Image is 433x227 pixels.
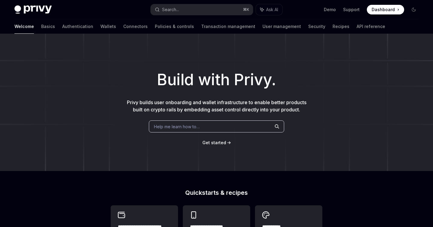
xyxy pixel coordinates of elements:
span: ⌘ K [243,7,249,12]
a: Transaction management [201,19,255,34]
a: Recipes [333,19,349,34]
a: API reference [357,19,385,34]
button: Search...⌘K [151,4,253,15]
a: Dashboard [367,5,404,14]
a: Welcome [14,19,34,34]
img: dark logo [14,5,52,14]
div: Search... [162,6,179,13]
a: Security [308,19,325,34]
a: Authentication [62,19,93,34]
button: Toggle dark mode [409,5,419,14]
a: User management [263,19,301,34]
span: Dashboard [372,7,395,13]
button: Ask AI [256,4,282,15]
a: Demo [324,7,336,13]
a: Basics [41,19,55,34]
a: Wallets [100,19,116,34]
span: Ask AI [266,7,278,13]
a: Connectors [123,19,148,34]
a: Policies & controls [155,19,194,34]
a: Support [343,7,360,13]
